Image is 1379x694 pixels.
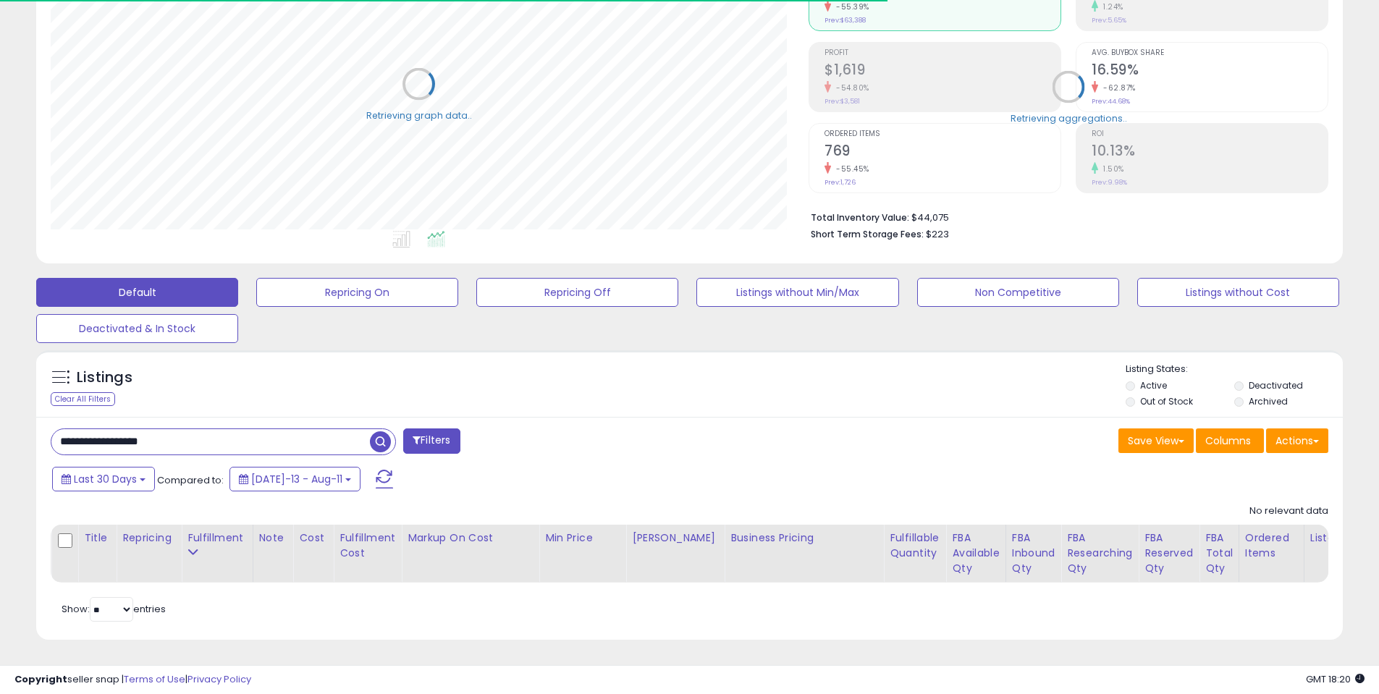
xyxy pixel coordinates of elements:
label: Archived [1249,395,1288,407]
button: Last 30 Days [52,467,155,491]
button: Deactivated & In Stock [36,314,238,343]
div: FBA inbound Qty [1012,530,1055,576]
label: Out of Stock [1140,395,1193,407]
div: Clear All Filters [51,392,115,406]
div: seller snap | | [14,673,251,687]
div: Min Price [545,530,620,546]
h5: Listings [77,368,132,388]
div: Fulfillable Quantity [890,530,940,561]
div: Cost [299,530,327,546]
div: Fulfillment Cost [340,530,395,561]
div: Retrieving aggregations.. [1011,111,1127,124]
div: Repricing [122,530,175,546]
span: Columns [1205,433,1251,448]
button: Listings without Min/Max [696,278,898,307]
button: Actions [1266,428,1328,453]
label: Deactivated [1249,379,1303,392]
a: Privacy Policy [187,672,251,686]
div: Title [84,530,110,546]
span: [DATE]-13 - Aug-11 [251,472,342,486]
span: Show: entries [62,602,166,616]
label: Active [1140,379,1167,392]
button: Save View [1118,428,1194,453]
div: Note [259,530,287,546]
div: [PERSON_NAME] [632,530,718,546]
div: FBA Reserved Qty [1144,530,1193,576]
button: Default [36,278,238,307]
span: Last 30 Days [74,472,137,486]
span: 2025-09-11 18:20 GMT [1306,672,1365,686]
div: Retrieving graph data.. [366,109,472,122]
th: The percentage added to the cost of goods (COGS) that forms the calculator for Min & Max prices. [402,525,539,583]
strong: Copyright [14,672,67,686]
div: Fulfillment [187,530,246,546]
span: Compared to: [157,473,224,487]
button: Non Competitive [917,278,1119,307]
button: Repricing Off [476,278,678,307]
button: Filters [403,428,460,454]
div: FBA Available Qty [952,530,999,576]
button: Columns [1196,428,1264,453]
div: No relevant data [1249,504,1328,518]
div: Business Pricing [730,530,877,546]
div: FBA Researching Qty [1067,530,1132,576]
a: Terms of Use [124,672,185,686]
p: Listing States: [1126,363,1343,376]
div: Ordered Items [1245,530,1298,561]
button: Repricing On [256,278,458,307]
div: Markup on Cost [408,530,533,546]
button: [DATE]-13 - Aug-11 [229,467,360,491]
div: FBA Total Qty [1205,530,1233,576]
button: Listings without Cost [1137,278,1339,307]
